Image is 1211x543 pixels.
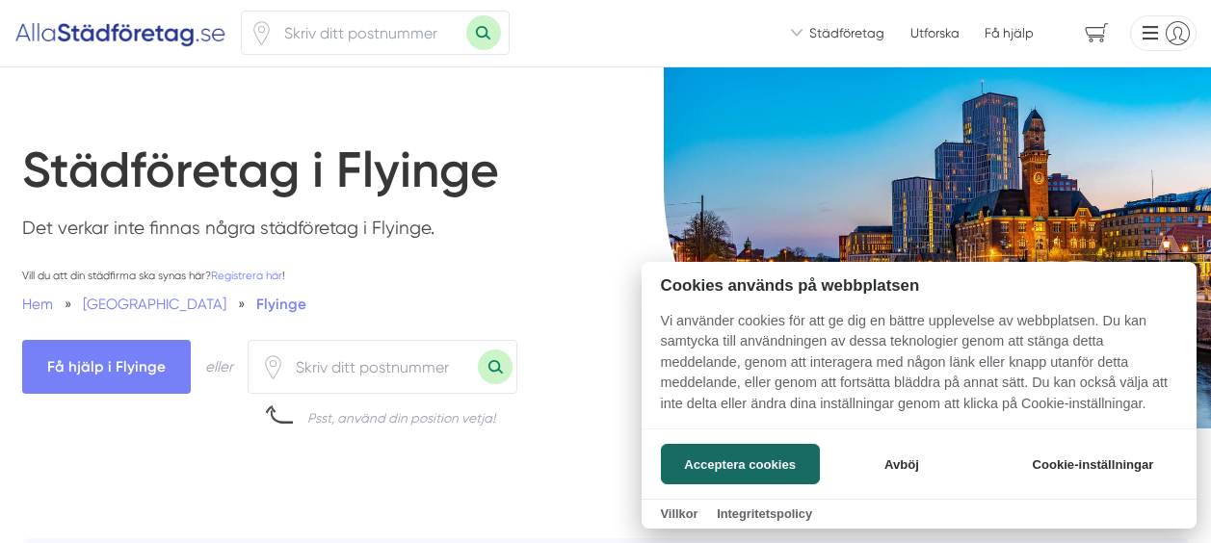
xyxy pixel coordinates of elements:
h2: Cookies används på webbplatsen [642,276,1197,295]
a: Villkor [661,506,698,521]
button: Acceptera cookies [661,444,820,484]
button: Cookie-inställningar [1009,444,1177,484]
a: Integritetspolicy [717,506,812,521]
p: Vi använder cookies för att ge dig en bättre upplevelse av webbplatsen. Du kan samtycka till anvä... [642,311,1197,428]
button: Avböj [825,444,978,484]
